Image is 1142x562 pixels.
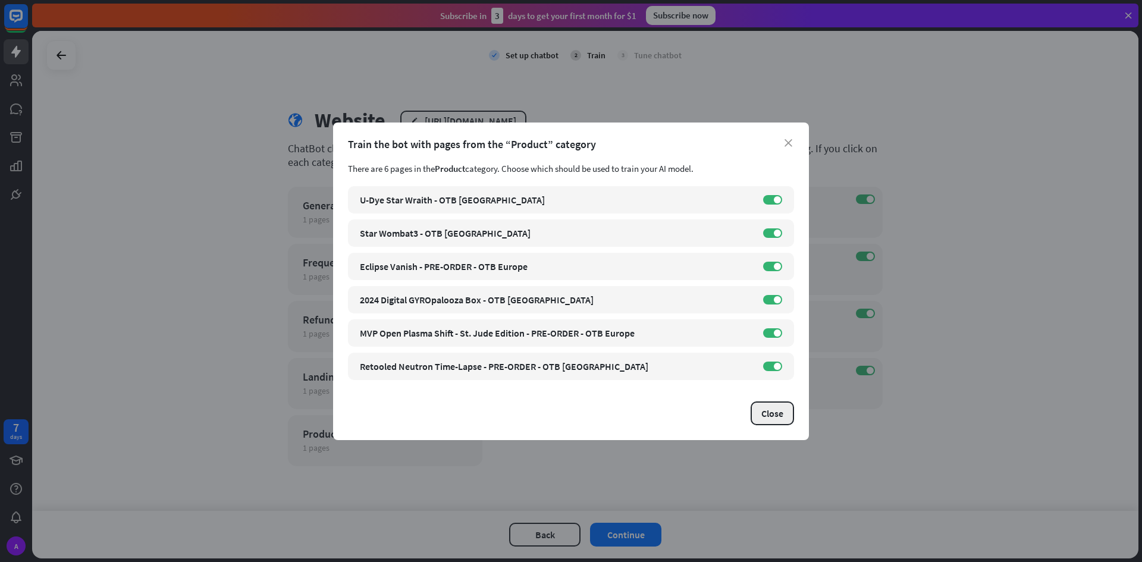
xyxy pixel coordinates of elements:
[634,50,682,61] div: Tune chatbot
[435,163,465,174] span: Product
[360,227,751,239] div: Star Wombat3 - OTB [GEOGRAPHIC_DATA]
[360,260,751,272] div: Eclipse Vanish - PRE-ORDER - OTB Europe
[506,50,559,61] div: Set up chatbot
[489,50,500,61] i: check
[617,50,628,61] div: 3
[360,327,751,339] div: MVP Open Plasma Shift - St. Jude Edition - PRE-ORDER - OTB Europe
[348,137,794,151] div: Train the bot with pages from the “Product” category
[360,294,751,306] div: 2024 Digital GYROpalooza Box - OTB [GEOGRAPHIC_DATA]
[587,50,605,61] div: Train
[360,194,751,206] div: U-Dye Star Wraith - OTB [GEOGRAPHIC_DATA]
[360,360,751,372] div: Retooled Neutron Time-Lapse - PRE-ORDER - OTB [GEOGRAPHIC_DATA]
[10,5,45,40] button: Open LiveChat chat widget
[785,139,792,147] i: close
[570,50,581,61] div: 2
[751,401,794,425] button: Close
[348,163,794,174] div: There are 6 pages in the category. Choose which should be used to train your AI model.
